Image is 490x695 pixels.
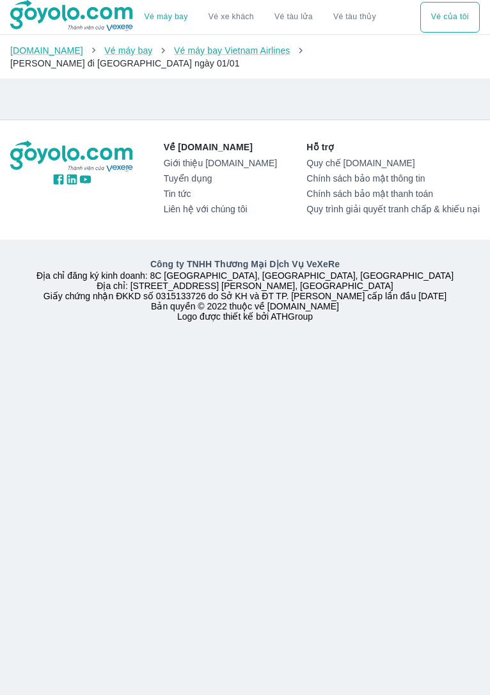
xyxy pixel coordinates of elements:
a: Vé máy bay Vietnam Airlines [174,45,290,56]
span: [PERSON_NAME] đi [GEOGRAPHIC_DATA] ngày 01/01 [10,58,240,68]
a: Chính sách bảo mật thanh toán [306,189,480,199]
a: Vé máy bay [145,12,188,22]
p: Công ty TNHH Thương Mại Dịch Vụ VeXeRe [10,258,480,270]
a: Liên hệ với chúng tôi [164,204,277,214]
a: Vé tàu lửa [264,2,323,33]
a: Tin tức [164,189,277,199]
a: [DOMAIN_NAME] [10,45,83,56]
nav: breadcrumb [10,44,480,70]
a: Quy chế [DOMAIN_NAME] [306,158,480,168]
p: Về [DOMAIN_NAME] [164,141,277,153]
a: Giới thiệu [DOMAIN_NAME] [164,158,277,168]
button: Vé của tôi [420,2,480,33]
p: Hỗ trợ [306,141,480,153]
button: Vé tàu thủy [323,2,386,33]
div: choose transportation mode [134,2,386,33]
div: choose transportation mode [420,2,480,33]
a: Vé xe khách [209,12,254,22]
a: Vé máy bay [104,45,152,56]
img: logo [10,141,134,173]
a: Tuyển dụng [164,173,277,184]
a: Quy trình giải quyết tranh chấp & khiếu nại [306,204,480,214]
a: Chính sách bảo mật thông tin [306,173,480,184]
